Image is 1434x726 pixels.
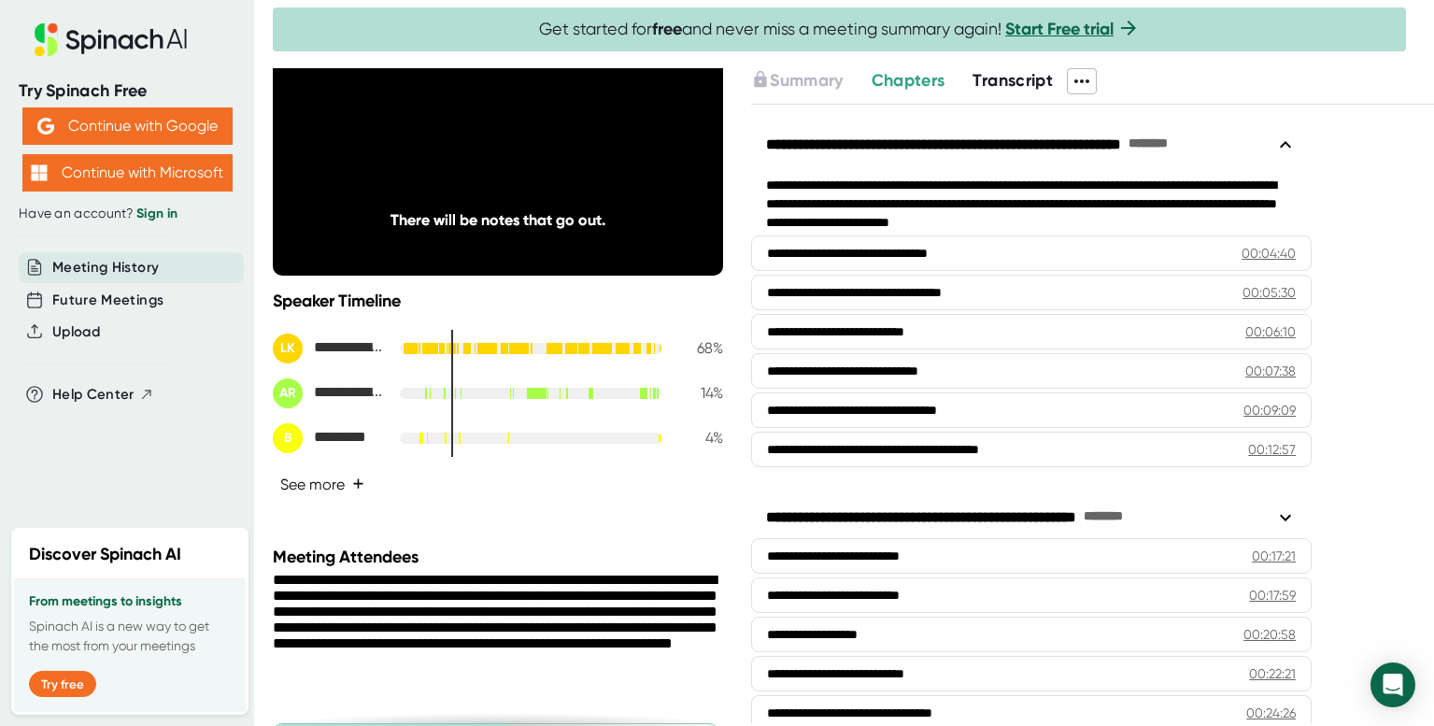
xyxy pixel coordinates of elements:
[676,429,723,447] div: 4 %
[1249,664,1296,683] div: 00:22:21
[1245,322,1296,341] div: 00:06:10
[318,211,678,229] div: There will be notes that go out.
[52,384,154,406] button: Help Center
[652,19,682,39] b: free
[1242,244,1296,263] div: 00:04:40
[352,477,364,491] span: +
[22,107,233,145] button: Continue with Google
[676,339,723,357] div: 68 %
[539,19,1140,40] span: Get started for and never miss a meeting summary again!
[19,206,235,222] div: Have an account?
[676,384,723,402] div: 14 %
[1005,19,1114,39] a: Start Free trial
[273,334,385,363] div: Liberated Kids
[273,468,372,501] button: See more+
[1249,586,1296,605] div: 00:17:59
[770,70,843,91] span: Summary
[273,334,303,363] div: LK
[1252,547,1296,565] div: 00:17:21
[29,594,231,609] h3: From meetings to insights
[136,206,177,221] a: Sign in
[273,423,385,453] div: Bilaliyah
[29,617,231,656] p: Spinach AI is a new way to get the most from your meetings
[973,68,1053,93] button: Transcript
[273,291,723,311] div: Speaker Timeline
[37,118,54,135] img: Aehbyd4JwY73AAAAAElFTkSuQmCC
[273,378,385,408] div: Adrienne Robinson
[1248,440,1296,459] div: 00:12:57
[1243,401,1296,420] div: 00:09:09
[52,257,159,278] button: Meeting History
[872,68,945,93] button: Chapters
[52,384,135,406] span: Help Center
[973,70,1053,91] span: Transcript
[273,423,303,453] div: B
[52,321,100,343] button: Upload
[22,154,233,192] button: Continue with Microsoft
[273,378,303,408] div: AR
[1370,662,1415,707] div: Open Intercom Messenger
[872,70,945,91] span: Chapters
[1245,362,1296,380] div: 00:07:38
[29,542,181,567] h2: Discover Spinach AI
[1242,283,1296,302] div: 00:05:30
[1243,625,1296,644] div: 00:20:58
[52,290,163,311] button: Future Meetings
[273,547,728,567] div: Meeting Attendees
[751,68,843,93] button: Summary
[1246,704,1296,722] div: 00:24:26
[751,68,871,94] div: Upgrade to access
[29,671,96,697] button: Try free
[19,80,235,102] div: Try Spinach Free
